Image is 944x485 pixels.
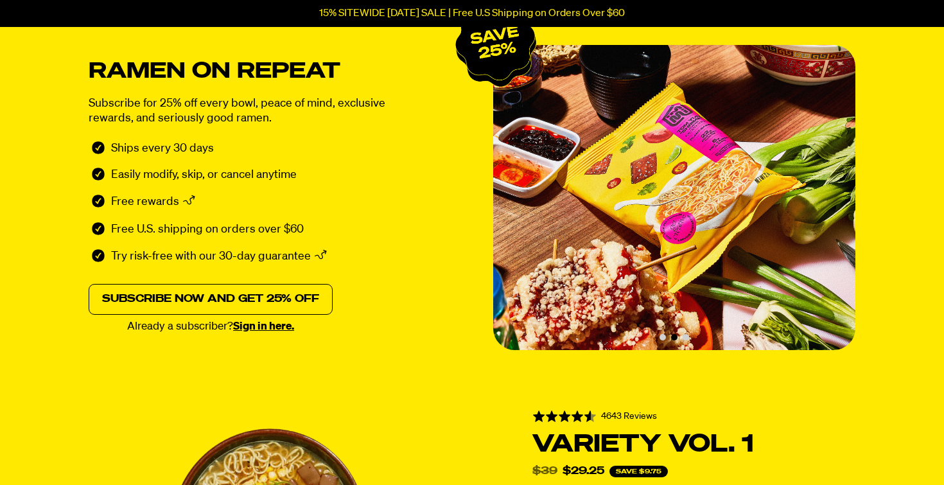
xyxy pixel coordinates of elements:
[89,96,416,126] p: Subscribe for 25% off every bowl, peace of mind, exclusive rewards, and seriously good ramen.
[493,45,855,350] div: Slide 2 of 3
[601,412,657,421] span: 4643 Reviews
[111,249,311,266] p: Try risk-free with our 30-day guarantee
[89,284,333,315] a: Subscribe now and get 25% off
[111,141,214,156] p: Ships every 30 days
[233,321,294,332] a: Sign in here.
[319,8,625,19] p: 15% SITEWIDE [DATE] SALE | Free U.S Shipping on Orders Over $60
[111,222,304,237] p: Free U.S. shipping on orders over $60
[660,334,689,340] div: Carousel pagination
[89,63,461,80] h1: Ramen on repeat
[609,466,668,477] span: Save $9.75
[532,434,846,455] h1: Variety Vol. 1
[532,466,557,477] del: $39
[111,168,297,182] p: Easily modify, skip, or cancel anytime
[563,466,604,477] div: $29.25
[111,195,179,211] p: Free rewards
[89,321,333,332] p: Already a subscriber?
